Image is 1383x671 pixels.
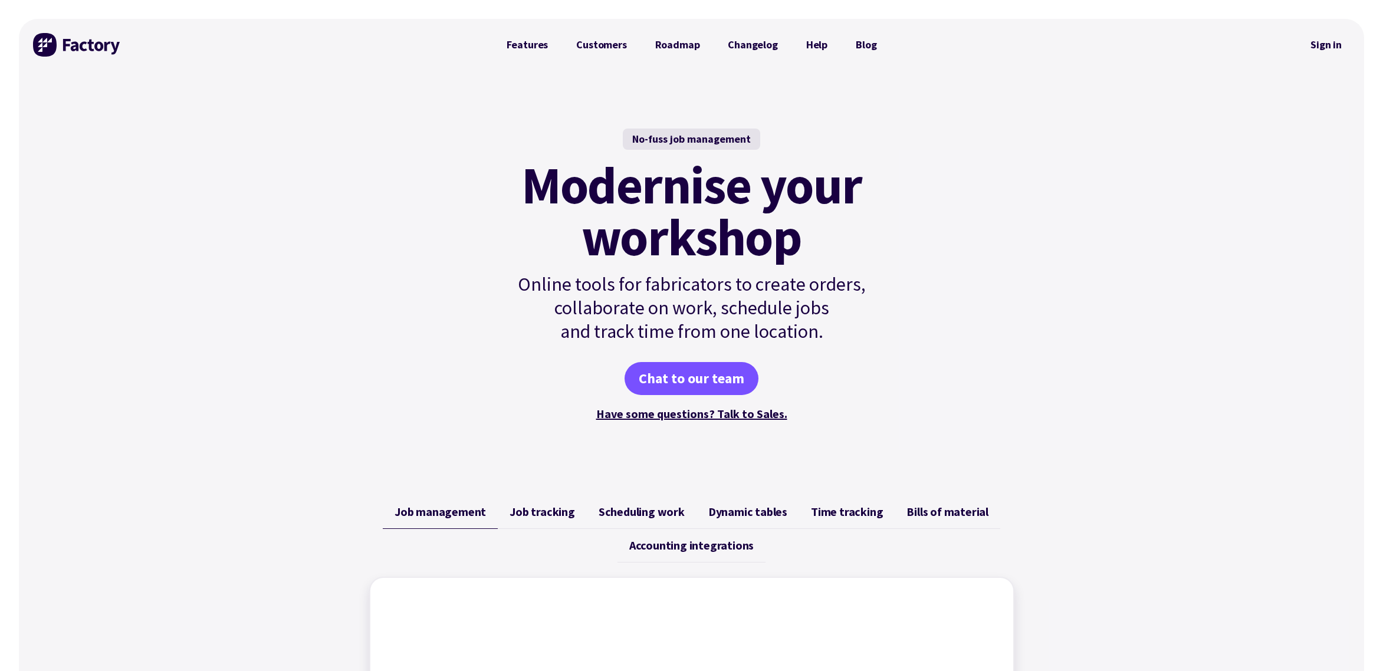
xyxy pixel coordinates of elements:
a: Changelog [714,33,791,57]
a: Customers [562,33,640,57]
span: Bills of material [906,505,988,519]
p: Online tools for fabricators to create orders, collaborate on work, schedule jobs and track time ... [492,272,891,343]
a: Sign in [1302,31,1350,58]
a: Roadmap [641,33,714,57]
span: Job tracking [510,505,575,519]
span: Accounting integrations [629,538,754,552]
nav: Primary Navigation [492,33,891,57]
nav: Secondary Navigation [1302,31,1350,58]
span: Scheduling work [599,505,685,519]
div: No-fuss job management [623,129,760,150]
a: Have some questions? Talk to Sales. [596,406,787,421]
a: Features [492,33,563,57]
span: Dynamic tables [708,505,787,519]
span: Job management [395,505,486,519]
a: Chat to our team [625,362,758,395]
mark: Modernise your workshop [521,159,862,263]
span: Time tracking [811,505,883,519]
a: Help [792,33,842,57]
img: Factory [33,33,121,57]
a: Blog [842,33,891,57]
